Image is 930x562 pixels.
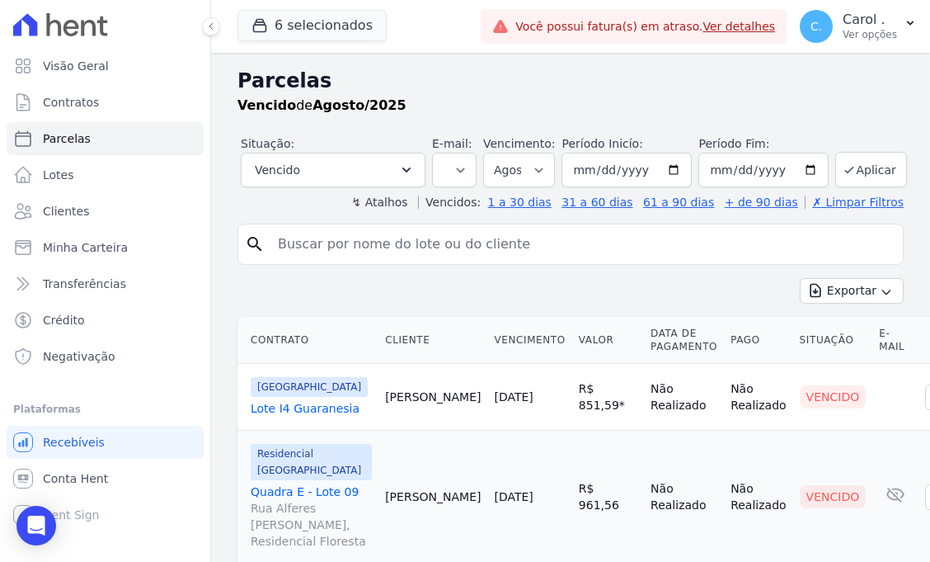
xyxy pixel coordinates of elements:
label: Vencimento: [483,137,555,150]
a: Transferências [7,267,204,300]
a: Minha Carteira [7,231,204,264]
a: Lotes [7,158,204,191]
span: Minha Carteira [43,239,128,256]
div: Open Intercom Messenger [16,506,56,545]
th: Valor [572,317,644,364]
a: Lote I4 Guaranesia [251,400,372,417]
p: Ver opções [843,28,897,41]
h2: Parcelas [237,66,904,96]
span: Conta Hent [43,470,108,487]
a: Parcelas [7,122,204,155]
a: Visão Geral [7,50,204,83]
a: Recebíveis [7,426,204,459]
label: Vencidos: [418,196,481,209]
span: Lotes [43,167,74,183]
th: E-mail [872,317,918,364]
th: Contrato [237,317,378,364]
i: search [245,234,265,254]
a: + de 90 dias [725,196,798,209]
label: Período Inicío: [561,137,642,150]
th: Pago [724,317,792,364]
span: Negativação [43,348,115,365]
th: Data de Pagamento [644,317,724,364]
button: Exportar [800,278,904,304]
span: [GEOGRAPHIC_DATA] [251,377,368,397]
button: 6 selecionados [237,10,387,41]
a: ✗ Limpar Filtros [805,196,904,209]
a: 1 a 30 dias [488,196,552,209]
td: [PERSON_NAME] [378,364,487,431]
label: Período Fim: [698,135,829,153]
button: Aplicar [835,152,906,187]
span: Você possui fatura(s) em atraso. [515,18,775,35]
label: ↯ Atalhos [351,196,407,209]
th: Vencimento [487,317,571,364]
td: Não Realizado [724,364,792,431]
button: Vencido [241,153,425,187]
span: Crédito [43,312,85,328]
span: Clientes [43,203,89,220]
a: Ver detalhes [702,20,775,33]
span: Recebíveis [43,434,105,451]
td: Não Realizado [644,364,724,431]
td: R$ 851,59 [572,364,644,431]
p: Carol . [843,12,897,28]
a: [DATE] [494,490,533,503]
span: Transferências [43,276,126,292]
label: E-mail: [432,137,472,150]
a: 31 a 60 dias [561,196,632,209]
span: Contratos [43,94,99,111]
span: Visão Geral [43,58,109,74]
button: C. Carol . Ver opções [787,3,930,50]
th: Situação [793,317,873,364]
span: Residencial [GEOGRAPHIC_DATA] [251,444,372,480]
a: Clientes [7,195,204,228]
span: Vencido [255,160,300,180]
a: Crédito [7,304,204,337]
th: Cliente [378,317,487,364]
a: Contratos [7,86,204,119]
p: de [237,96,406,116]
div: Plataformas [13,399,197,419]
a: [DATE] [494,390,533,404]
a: Conta Hent [7,462,204,495]
input: Buscar por nome do lote ou do cliente [268,228,896,261]
div: Vencido [800,485,867,508]
span: Rua Alferes [PERSON_NAME], Residencial Floresta [251,500,372,550]
a: 61 a 90 dias [643,196,714,209]
span: C. [810,21,822,32]
label: Situação: [241,137,294,150]
a: Quadra E - Lote 09Rua Alferes [PERSON_NAME], Residencial Floresta [251,484,372,550]
strong: Agosto/2025 [312,97,406,113]
div: Vencido [800,385,867,409]
strong: Vencido [237,97,296,113]
span: Parcelas [43,130,91,147]
a: Negativação [7,340,204,373]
